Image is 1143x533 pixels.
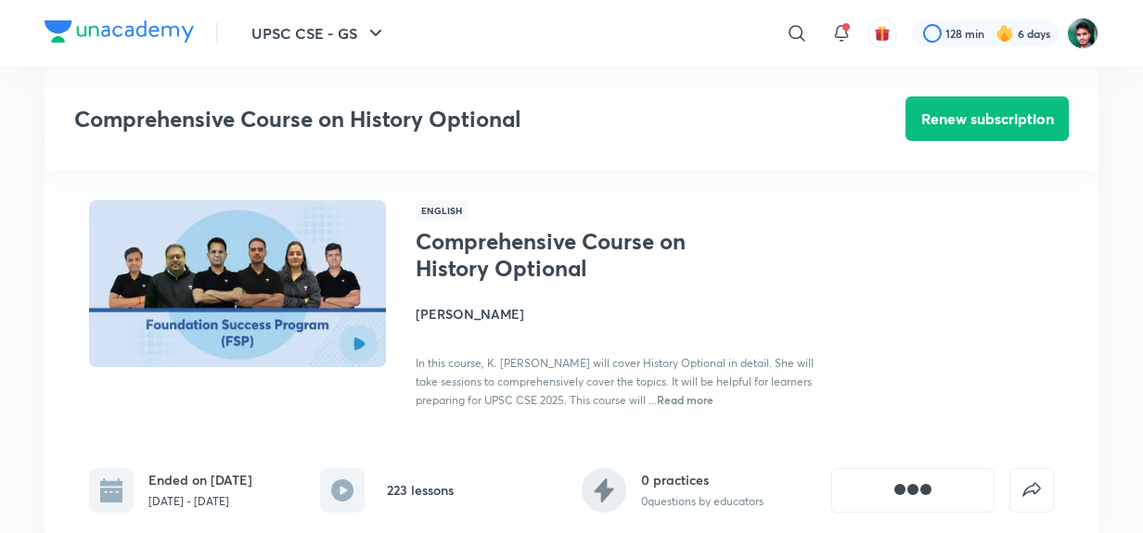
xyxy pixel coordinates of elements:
[641,470,764,489] h6: 0 practices
[416,228,719,282] h1: Comprehensive Course on History Optional
[416,356,814,407] span: In this course, K. [PERSON_NAME] will cover History Optional in detail. She will take sessions to...
[387,480,454,500] h6: 223 lessons
[874,25,891,42] img: avatar
[1067,18,1098,49] img: Avinash Gupta
[74,106,801,133] h3: Comprehensive Course on History Optional
[240,15,398,52] button: UPSC CSE - GS
[416,200,468,221] span: English
[86,198,389,369] img: Thumbnail
[995,24,1014,43] img: streak
[657,392,713,407] span: Read more
[45,20,194,47] a: Company Logo
[416,304,831,324] h4: [PERSON_NAME]
[148,493,252,510] p: [DATE] - [DATE]
[1009,468,1054,513] button: false
[905,96,1069,141] button: Renew subscription
[641,493,764,510] p: 0 questions by educators
[148,470,252,489] h6: Ended on [DATE]
[867,19,897,48] button: avatar
[831,468,995,513] button: [object Object]
[45,20,194,43] img: Company Logo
